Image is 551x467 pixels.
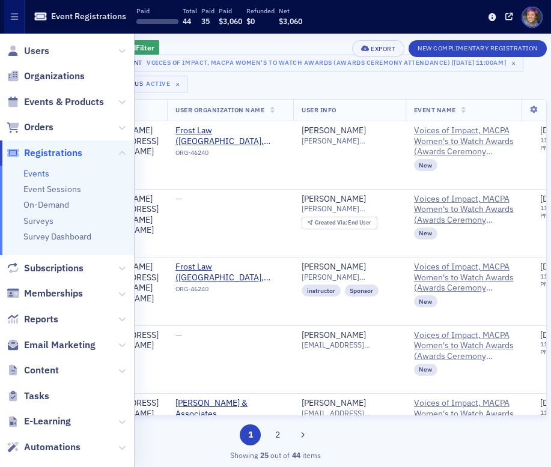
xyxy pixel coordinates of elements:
[414,398,523,430] a: Voices of Impact, MACPA Women's to Watch Awards (Awards Ceremony Attendance)
[111,40,160,55] button: AddFilter
[24,146,82,160] span: Registrations
[7,262,84,275] a: Subscriptions
[522,7,543,28] span: Profile
[24,390,49,403] span: Tasks
[352,40,404,57] button: Export
[24,441,81,454] span: Automations
[302,330,366,341] a: [PERSON_NAME]
[414,330,523,362] a: Voices of Impact, MACPA Women's to Watch Awards (Awards Ceremony Attendance)
[175,262,285,283] a: Frost Law ([GEOGRAPHIC_DATA], [GEOGRAPHIC_DATA])
[175,262,285,283] span: Frost Law (Annapolis, MD)
[175,330,182,340] span: —
[246,16,255,26] span: $0
[175,193,182,204] span: —
[201,16,210,26] span: 35
[24,121,53,134] span: Orders
[7,121,53,134] a: Orders
[414,106,456,114] span: Event Name
[175,285,285,297] div: ORG-46240
[24,95,104,109] span: Events & Products
[279,7,302,15] p: Net
[315,220,372,226] div: End User
[24,70,85,83] span: Organizations
[267,424,288,445] button: 2
[258,450,270,460] strong: 25
[183,7,197,15] p: Total
[24,364,59,377] span: Content
[279,16,302,26] span: $3,060
[7,70,85,83] a: Organizations
[175,125,285,146] span: Frost Law (Annapolis, MD)
[183,16,191,26] span: 44
[302,125,366,136] a: [PERSON_NAME]
[24,313,58,326] span: Reports
[23,231,91,242] a: Survey Dashboard
[111,55,523,71] button: EventVoices of Impact, MACPA Women's to Watch Awards (Awards Ceremony Attendance) [[DATE] 11:00am]×
[290,450,302,460] strong: 44
[414,159,438,171] div: New
[508,58,519,68] span: ×
[175,125,285,146] a: Frost Law ([GEOGRAPHIC_DATA], [GEOGRAPHIC_DATA])
[414,125,523,157] a: Voices of Impact, MACPA Women's to Watch Awards (Awards Ceremony Attendance)
[24,262,84,275] span: Subscriptions
[23,184,81,194] a: Event Sessions
[302,204,397,213] span: [PERSON_NAME][EMAIL_ADDRESS][PERSON_NAME][DOMAIN_NAME]
[7,441,81,454] a: Automations
[172,79,183,89] span: ×
[24,287,83,300] span: Memberships
[201,7,215,15] p: Paid
[146,80,170,88] div: Active
[7,415,71,428] a: E-Learning
[136,7,178,15] p: Paid
[175,106,265,114] span: User Organization Name
[315,218,349,226] span: Created Via :
[409,42,547,53] a: New Complimentary Registration
[175,149,285,161] div: ORG-46240
[7,313,58,326] a: Reports
[302,194,366,205] a: [PERSON_NAME]
[302,136,397,145] span: [PERSON_NAME][EMAIL_ADDRESS][DOMAIN_NAME]
[23,199,69,210] a: On-Demand
[24,339,96,352] span: Email Marketing
[7,95,104,109] a: Events & Products
[414,364,438,376] div: New
[414,262,523,294] a: Voices of Impact, MACPA Women's to Watch Awards (Awards Ceremony Attendance)
[4,450,547,460] div: Showing out of items
[302,409,397,418] span: [EMAIL_ADDRESS][DOMAIN_NAME]
[7,44,49,58] a: Users
[23,215,53,226] a: Surveys
[302,340,397,349] span: [EMAIL_ADDRESS][DOMAIN_NAME]
[24,415,71,428] span: E-Learning
[136,19,178,24] span: ‌
[51,11,126,22] h1: Event Registrations
[240,424,261,445] button: 1
[219,16,242,26] span: $3,060
[302,262,366,273] div: [PERSON_NAME]
[302,398,366,409] a: [PERSON_NAME]
[7,287,83,300] a: Memberships
[371,46,395,52] div: Export
[175,398,285,419] a: [PERSON_NAME] & Associates ([GEOGRAPHIC_DATA], [GEOGRAPHIC_DATA])
[414,194,523,226] a: Voices of Impact, MACPA Women's to Watch Awards (Awards Ceremony Attendance)
[219,7,242,15] p: Paid
[23,168,49,179] a: Events
[302,217,377,229] div: Created Via: End User
[302,106,336,114] span: User Info
[7,390,49,403] a: Tasks
[123,42,154,53] span: Add Filter
[409,40,547,57] button: New Complimentary Registration
[147,57,506,69] div: Voices of Impact, MACPA Women's to Watch Awards (Awards Ceremony Attendance) [[DATE] 11:00am]
[414,295,438,307] div: New
[7,146,82,160] a: Registrations
[110,76,188,92] button: StatusActive×
[246,7,275,15] p: Refunded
